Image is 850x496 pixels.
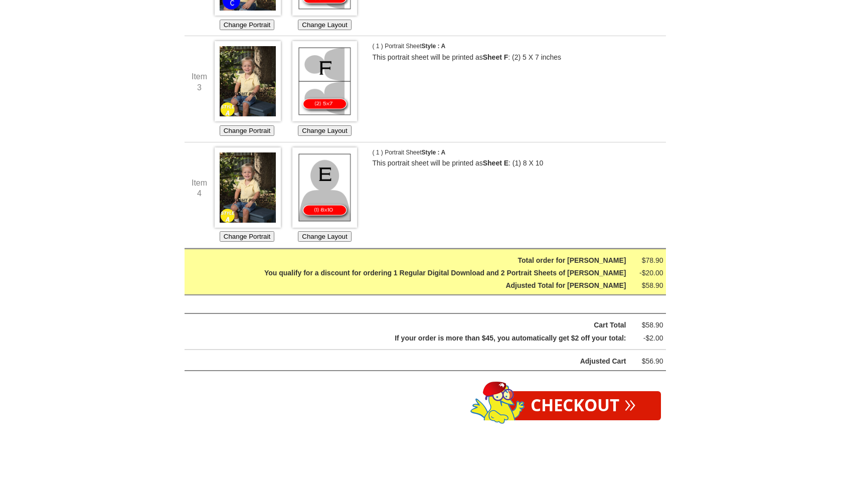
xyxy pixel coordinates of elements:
[422,149,446,156] span: Style : A
[298,20,351,30] button: Change Layout
[215,147,280,243] div: Choose which Image you'd like to use for this Portrait Sheet
[373,158,648,169] p: This portrait sheet will be printed as : (1) 8 X 10
[292,147,357,228] img: Choose Layout
[373,52,648,63] p: This portrait sheet will be printed as : (2) 5 X 7 inches
[210,319,626,332] div: Cart Total
[633,267,663,279] div: -$20.00
[633,355,663,368] div: $56.90
[220,231,274,242] button: Change Portrait
[633,319,663,332] div: $58.90
[633,332,663,345] div: -$2.00
[210,254,626,267] div: Total order for [PERSON_NAME]
[185,178,215,199] div: Item 4
[215,41,281,121] img: Choose Image *1960_0005a*1960
[483,53,508,61] b: Sheet F
[210,332,626,345] div: If your order is more than $45, you automatically get $2 off your total:
[292,41,357,121] img: Choose Layout
[373,41,473,52] p: ( 1 ) Portrait Sheet
[220,125,274,136] button: Change Portrait
[292,41,358,136] div: Choose which Layout you would like for this Portrait Sheet
[210,279,626,292] div: Adjusted Total for [PERSON_NAME]
[215,147,281,228] img: Choose Image *1960_0005a*1960
[220,20,274,30] button: Change Portrait
[215,41,280,136] div: Choose which Image you'd like to use for this Portrait Sheet
[483,159,508,167] b: Sheet E
[210,267,626,279] div: You qualify for a discount for ordering 1 Regular Digital Download and 2 Portrait Sheets of [PERS...
[298,231,351,242] button: Change Layout
[185,71,215,93] div: Item 3
[292,147,358,243] div: Choose which Layout you would like for this Portrait Sheet
[505,391,661,420] a: Checkout»
[422,43,446,50] span: Style : A
[298,125,351,136] button: Change Layout
[210,355,626,368] div: Adjusted Cart
[633,254,663,267] div: $78.90
[624,397,636,408] span: »
[633,279,663,292] div: $58.90
[373,147,473,158] p: ( 1 ) Portrait Sheet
